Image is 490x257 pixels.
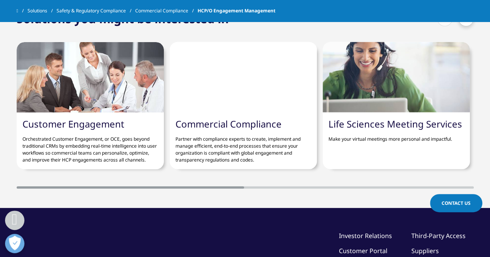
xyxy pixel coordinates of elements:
[28,4,57,18] a: Solutions
[328,117,462,130] a: Life Sciences Meeting Services
[411,231,466,240] a: Third-Party Access
[135,4,198,18] a: Commercial Compliance
[328,130,464,143] p: Make your virtual meetings more personal and impactful.
[22,130,158,163] p: Orchestrated Customer Engagement, or OCE, goes beyond traditional CRMs by embedding real-time int...
[57,4,135,18] a: Safety & Regulatory Compliance
[442,200,471,206] span: Contact Us
[411,247,439,255] a: Suppliers
[5,234,24,253] button: Open Preferences
[175,130,311,163] p: Partner with compliance experts to create, implement and manage efficient, end-to-end processes t...
[22,117,124,130] a: Customer Engagement
[339,231,392,240] a: Investor Relations
[339,247,387,255] a: Customer Portal
[430,194,482,212] a: Contact Us
[198,4,275,18] span: HCP/O Engagement Management
[175,117,282,130] a: Commercial Compliance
